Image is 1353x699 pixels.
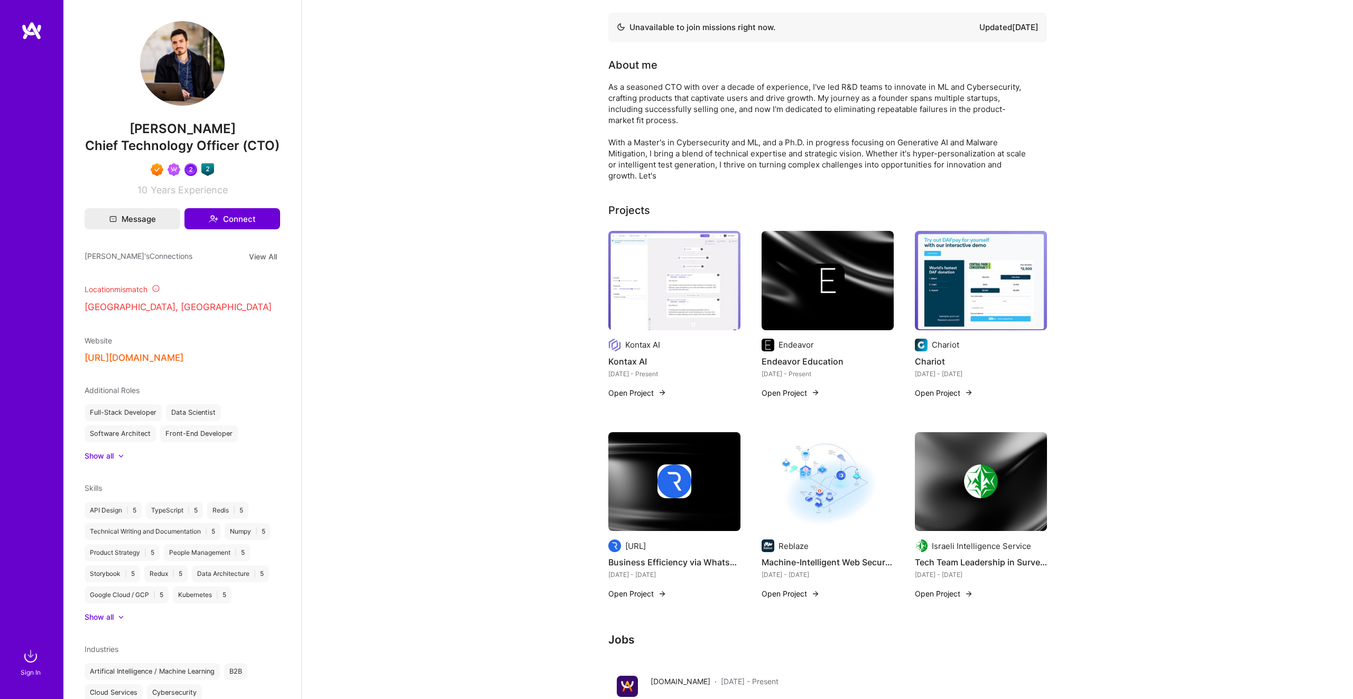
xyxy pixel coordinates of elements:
div: Product Strategy 5 [85,544,160,561]
img: arrow-right [811,388,820,397]
h4: Machine-Intelligent Web Security Platform [762,555,894,569]
span: Website [85,336,112,345]
div: Front-End Developer [160,425,238,442]
div: Projects [608,202,650,218]
h4: Chariot [915,355,1047,368]
div: Location mismatch [85,284,280,295]
div: TypeScript 5 [146,502,203,519]
span: | [144,548,146,557]
img: Company logo [762,539,774,552]
img: Company logo [915,339,928,351]
button: Open Project [762,387,820,398]
img: Exceptional A.Teamer [151,163,163,176]
div: [DATE] - Present [762,368,894,379]
img: Company logo [915,539,928,552]
img: Company logo [762,339,774,351]
div: Reblaze [779,540,809,552]
button: Open Project [915,387,973,398]
div: Software Architect [85,425,156,442]
div: Endeavor [779,339,814,350]
span: Years Experience [151,184,228,195]
h4: Business Efficiency via WhatsApp Integration [608,555,740,569]
span: | [255,527,257,536]
span: | [254,570,256,578]
span: | [216,591,218,599]
button: Connect [184,208,280,229]
span: | [126,506,128,515]
div: Redis 5 [207,502,248,519]
img: Machine-Intelligent Web Security Platform [762,432,894,532]
div: About me [608,57,657,73]
span: Industries [85,645,118,654]
div: Storybook 5 [85,565,140,582]
div: Sign In [21,667,41,678]
div: Show all [85,612,114,622]
img: arrow-right [811,590,820,598]
div: API Design 5 [85,502,142,519]
img: arrow-right [965,388,973,397]
button: Open Project [608,387,666,398]
img: Company logo [964,464,998,498]
div: [DATE] - [DATE] [608,569,740,580]
div: Technical Writing and Documentation 5 [85,523,220,540]
div: [DATE] - [DATE] [762,569,894,580]
div: Israeli Intelligence Service [932,540,1031,552]
div: Artifical Intelligence / Machine Learning [85,663,220,680]
div: Updated [DATE] [979,21,1039,34]
img: Company logo [657,464,691,498]
div: People Management 5 [164,544,250,561]
div: Full-Stack Developer [85,404,162,421]
img: cover [915,432,1047,532]
span: [DATE] - Present [721,676,779,687]
img: Company logo [617,676,638,697]
i: icon Connect [209,214,218,223]
img: Kontax AI [608,231,740,330]
span: | [235,548,237,557]
button: [URL][DOMAIN_NAME] [85,352,183,364]
h4: Tech Team Leadership in Surveillance [915,555,1047,569]
div: [DATE] - [DATE] [915,368,1047,379]
h3: Jobs [608,633,1047,646]
img: Company logo [811,264,845,297]
h4: Endeavor Education [762,355,894,368]
button: Open Project [762,588,820,599]
img: Availability [617,23,625,31]
i: icon Mail [109,215,117,222]
span: | [233,506,235,515]
img: Chariot [915,231,1047,330]
span: [PERSON_NAME] [85,121,280,137]
img: Company logo [608,539,621,552]
span: Chief Technology Officer (CTO) [85,138,280,153]
button: Open Project [608,588,666,599]
img: Been on Mission [168,163,180,176]
div: Chariot [932,339,959,350]
img: cover [762,231,894,330]
span: Skills [85,483,102,492]
button: Open Project [915,588,973,599]
img: arrow-right [965,590,973,598]
div: As a seasoned CTO with over a decade of experience, I've led R&D teams to innovate in ML and Cybe... [608,81,1031,181]
img: arrow-right [658,388,666,397]
span: | [172,570,174,578]
span: [PERSON_NAME]'s Connections [85,250,192,263]
img: User Avatar [140,21,225,106]
div: Data Scientist [166,404,221,421]
img: arrow-right [658,590,666,598]
span: | [153,591,155,599]
div: Data Architecture 5 [192,565,269,582]
span: · [715,676,717,687]
div: [URL] [625,540,646,552]
p: [GEOGRAPHIC_DATA], [GEOGRAPHIC_DATA] [85,301,280,314]
div: [DATE] - Present [608,368,740,379]
img: Company logo [608,339,621,351]
span: | [125,570,127,578]
div: Unavailable to join missions right now. [617,21,775,34]
div: Show all [85,451,114,461]
div: Google Cloud / GCP 5 [85,586,169,603]
div: [DATE] - [DATE] [915,569,1047,580]
span: 10 [137,184,147,195]
img: sign in [20,646,41,667]
div: Numpy 5 [225,523,271,540]
div: Kontax AI [625,339,660,350]
div: B2B [224,663,247,680]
